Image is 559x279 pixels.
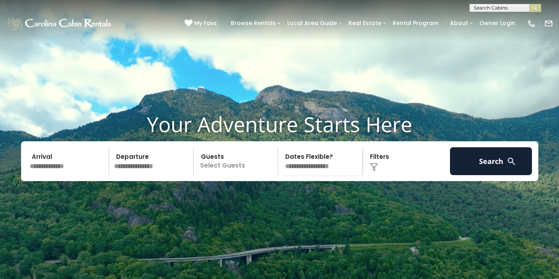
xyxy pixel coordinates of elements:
img: phone-regular-white.png [527,19,536,28]
img: search-regular-white.png [506,156,516,166]
h1: Your Adventure Starts Here [6,112,553,137]
span: My Favs [194,19,217,27]
a: Real Estate [345,17,385,29]
button: Search [450,147,532,175]
a: Browse Rentals [227,17,280,29]
img: mail-regular-white.png [544,19,553,28]
p: Select Guests [196,147,278,175]
a: Owner Login [475,17,519,29]
a: Local Area Guide [283,17,341,29]
img: White-1-1-2.png [6,16,113,31]
a: Rental Program [389,17,442,29]
a: My Favs [185,19,219,28]
a: About [446,17,472,29]
img: filter--v1.png [370,163,378,171]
